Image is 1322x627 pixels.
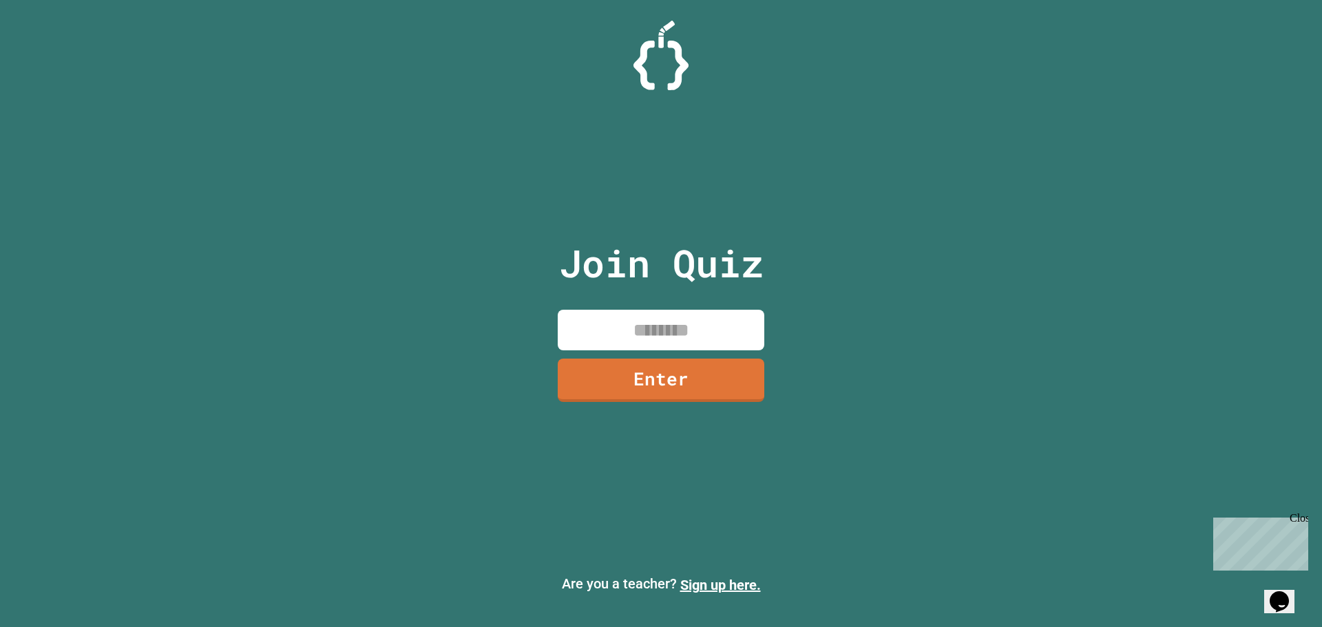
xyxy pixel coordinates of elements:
p: Join Quiz [559,235,764,292]
iframe: chat widget [1264,572,1308,613]
a: Sign up here. [680,577,761,593]
img: Logo.svg [633,21,689,90]
a: Enter [558,359,764,402]
p: Are you a teacher? [11,573,1311,595]
iframe: chat widget [1208,512,1308,571]
div: Chat with us now!Close [6,6,95,87]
